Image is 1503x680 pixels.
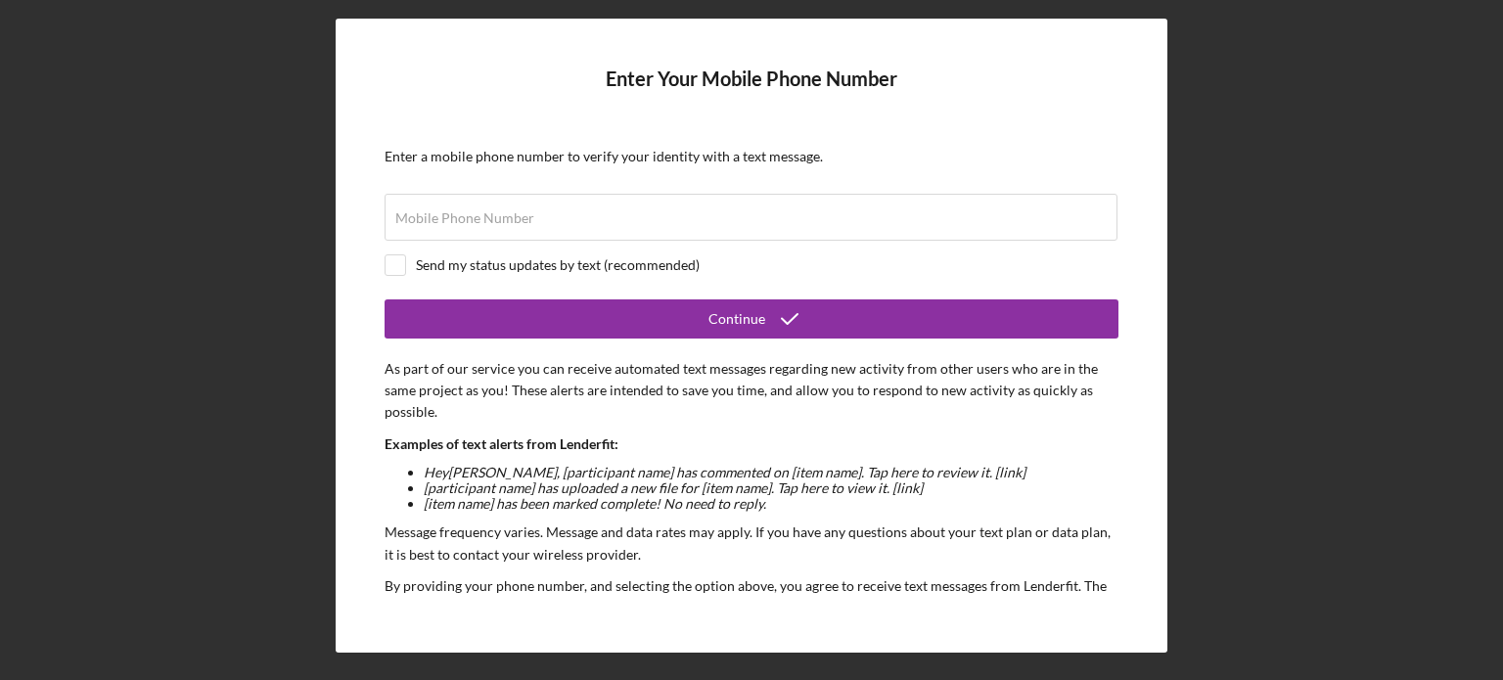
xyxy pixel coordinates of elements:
label: Mobile Phone Number [395,210,534,226]
p: By providing your phone number, and selecting the option above, you agree to receive text message... [385,575,1118,641]
p: Examples of text alerts from Lenderfit: [385,433,1118,455]
li: [item name] has been marked complete! No need to reply. [424,496,1118,512]
h4: Enter Your Mobile Phone Number [385,68,1118,119]
p: As part of our service you can receive automated text messages regarding new activity from other ... [385,358,1118,424]
li: [participant name] has uploaded a new file for [item name]. Tap here to view it. [link] [424,480,1118,496]
li: Hey [PERSON_NAME] , [participant name] has commented on [item name]. Tap here to review it. [link] [424,465,1118,480]
div: Send my status updates by text (recommended) [416,257,700,273]
div: Enter a mobile phone number to verify your identity with a text message. [385,149,1118,164]
div: Continue [708,299,765,339]
button: Continue [385,299,1118,339]
p: Message frequency varies. Message and data rates may apply. If you have any questions about your ... [385,521,1118,566]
